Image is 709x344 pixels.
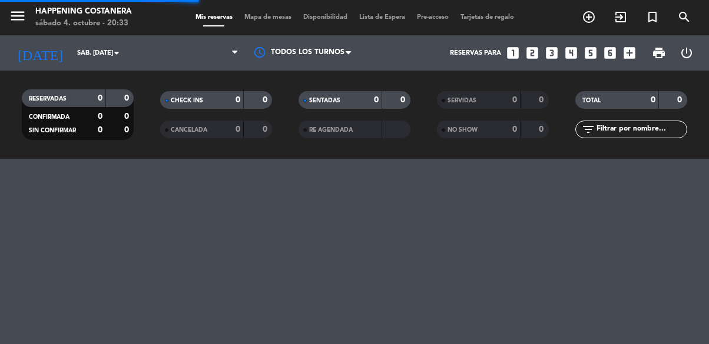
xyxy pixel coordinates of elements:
i: looks_two [525,45,540,61]
span: Mis reservas [190,14,238,21]
span: Reservas para [450,49,501,57]
div: LOG OUT [672,35,700,71]
span: CHECK INS [171,98,203,103]
i: menu [9,7,26,25]
strong: 0 [539,125,546,133]
span: print [652,46,666,60]
strong: 0 [651,96,655,104]
span: NO SHOW [448,127,478,133]
span: Pre-acceso [411,14,455,21]
i: filter_list [581,122,595,136]
i: power_settings_new [680,46,694,60]
strong: 0 [512,125,517,133]
strong: 0 [539,96,546,104]
strong: 0 [677,96,684,104]
strong: 0 [98,112,102,121]
strong: 0 [124,94,131,102]
span: RE AGENDADA [309,127,353,133]
div: Happening Costanera [35,6,132,18]
span: CONFIRMADA [29,114,69,120]
strong: 0 [263,125,270,133]
strong: 0 [400,96,407,104]
strong: 0 [236,125,240,133]
span: Mapa de mesas [238,14,297,21]
i: turned_in_not [645,10,660,24]
i: looks_4 [564,45,579,61]
strong: 0 [124,126,131,134]
input: Filtrar por nombre... [595,123,687,136]
strong: 0 [98,126,102,134]
span: TOTAL [582,98,601,103]
i: looks_5 [583,45,598,61]
i: looks_3 [544,45,559,61]
span: SENTADAS [309,98,340,103]
i: looks_one [505,45,521,61]
i: looks_6 [602,45,618,61]
button: menu [9,7,26,29]
strong: 0 [98,94,102,102]
strong: 0 [374,96,379,104]
strong: 0 [512,96,517,104]
i: exit_to_app [614,10,628,24]
strong: 0 [236,96,240,104]
i: search [677,10,691,24]
strong: 0 [124,112,131,121]
i: arrow_drop_down [110,46,124,60]
span: CANCELADA [171,127,207,133]
span: RESERVADAS [29,96,67,102]
span: SIN CONFIRMAR [29,128,76,133]
strong: 0 [263,96,270,104]
span: Tarjetas de regalo [455,14,520,21]
span: SERVIDAS [448,98,476,103]
div: sábado 4. octubre - 20:33 [35,18,132,29]
i: [DATE] [9,40,71,66]
i: add_box [622,45,637,61]
i: add_circle_outline [582,10,596,24]
span: Disponibilidad [297,14,353,21]
span: Lista de Espera [353,14,411,21]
